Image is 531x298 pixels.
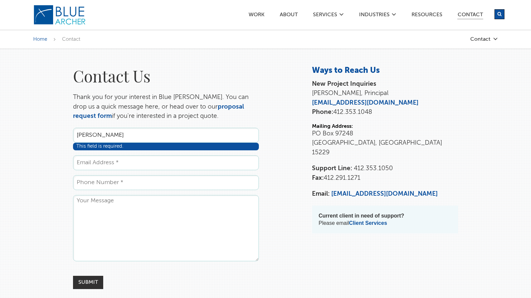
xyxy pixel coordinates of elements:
strong: Mailing Address: [312,124,353,129]
a: Client Services [349,220,387,226]
strong: Phone: [312,109,333,115]
div: This field is required. [73,143,259,150]
h3: Ways to Reach Us [312,66,458,76]
a: SERVICES [313,12,338,19]
img: Blue Archer Logo [33,5,86,25]
a: Work [248,12,265,19]
p: Please email [319,212,451,227]
span: 412.353.1050 [354,165,393,172]
a: ABOUT [279,12,298,19]
a: Contact [457,12,483,20]
input: Submit [73,276,103,289]
strong: Email: [312,191,330,197]
a: Home [33,37,47,42]
strong: New Project Inquiries [312,81,376,87]
p: 412.291.1271 [312,164,458,183]
strong: Support Line: [312,165,352,172]
input: Phone Number * [73,175,259,190]
h1: Contact Us [73,66,259,86]
a: [EMAIL_ADDRESS][DOMAIN_NAME] [331,191,438,197]
input: Full Name * [73,128,259,143]
p: [PERSON_NAME], Principal 412.353.1048 [312,79,458,117]
strong: Fax: [312,175,324,181]
span: Contact [62,37,80,42]
a: [EMAIL_ADDRESS][DOMAIN_NAME] [312,100,418,106]
input: Email Address * [73,155,259,170]
strong: Current client in need of support? [319,213,404,219]
a: Industries [359,12,390,19]
a: Resources [411,12,443,19]
p: Thank you for your interest in Blue [PERSON_NAME]. You can drop us a quick message here, or head ... [73,93,259,121]
p: PO Box 97248 [GEOGRAPHIC_DATA], [GEOGRAPHIC_DATA] 15229 [312,129,458,158]
a: Contact [431,36,498,42]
